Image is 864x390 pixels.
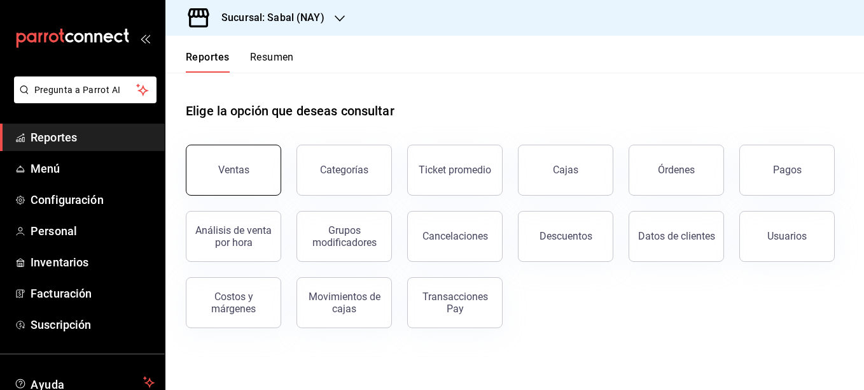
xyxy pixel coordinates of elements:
button: Análisis de venta por hora [186,211,281,262]
button: Descuentos [518,211,613,262]
button: Datos de clientes [629,211,724,262]
div: Movimientos de cajas [305,291,384,315]
button: Ventas [186,145,281,196]
span: Ayuda [31,375,138,390]
div: Cajas [553,162,579,178]
button: Transacciones Pay [407,277,503,328]
button: Movimientos de cajas [296,277,392,328]
button: Grupos modificadores [296,211,392,262]
a: Pregunta a Parrot AI [9,92,157,106]
div: Grupos modificadores [305,224,384,249]
button: Costos y márgenes [186,277,281,328]
h1: Elige la opción que deseas consultar [186,101,394,120]
button: Categorías [296,145,392,196]
div: Usuarios [767,230,807,242]
span: Reportes [31,129,155,146]
button: Cancelaciones [407,211,503,262]
span: Menú [31,160,155,177]
div: Ventas [218,164,249,176]
span: Personal [31,222,155,240]
div: Costos y márgenes [194,291,273,315]
span: Facturación [31,285,155,302]
button: Pregunta a Parrot AI [14,76,157,103]
div: Transacciones Pay [415,291,494,315]
h3: Sucursal: Sabal (NAY) [211,10,324,25]
div: Cancelaciones [422,230,488,242]
button: Pagos [739,145,835,196]
div: Análisis de venta por hora [194,224,273,249]
button: Reportes [186,51,230,73]
button: Órdenes [629,145,724,196]
div: Datos de clientes [638,230,715,242]
button: Resumen [250,51,294,73]
span: Inventarios [31,254,155,271]
div: Órdenes [658,164,695,176]
span: Configuración [31,191,155,208]
button: open_drawer_menu [140,33,150,43]
div: navigation tabs [186,51,294,73]
a: Cajas [518,145,613,196]
div: Categorías [320,164,368,176]
span: Suscripción [31,316,155,333]
div: Ticket promedio [419,164,491,176]
div: Pagos [773,164,802,176]
button: Usuarios [739,211,835,262]
div: Descuentos [540,230,592,242]
span: Pregunta a Parrot AI [34,83,137,97]
button: Ticket promedio [407,145,503,196]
